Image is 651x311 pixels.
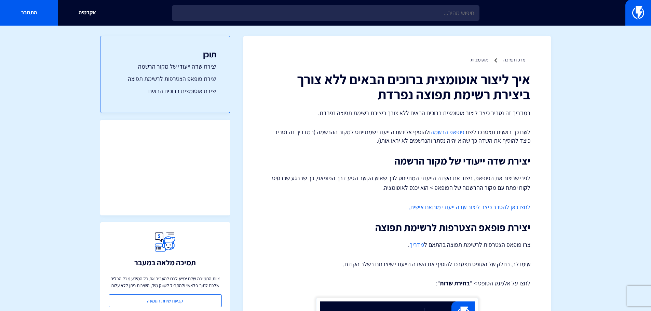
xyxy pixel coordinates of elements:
[114,62,216,71] a: יצירת שדה ייעודי של מקור הרשמה
[134,258,196,267] h3: תמיכה מלאה במעבר
[114,50,216,59] h3: תוכן
[409,241,424,249] a: מדריך
[264,155,530,167] h2: יצירת שדה ייעודי של מקור הרשמה
[431,128,464,136] a: פופאפ הרשמה
[172,5,479,21] input: חיפוש מהיר...
[264,260,530,269] p: שימו לב, בחלק של הטופס תצטרכו להוסיף את השדה הייעודי שיצרתם בשלב הקודם.
[109,275,222,289] p: צוות התמיכה שלנו יסייע לכם להעביר את כל המידע מכל הכלים שלכם לתוך פלאשי ולהתחיל לשווק מיד, השירות...
[471,57,488,63] a: אוטומציות
[409,203,530,211] a: לחצו כאן להסבר כיצד ליצור שדה ייעודי מותאם אישית.
[264,173,530,193] p: לפני שניצור את הפופאפ, ניצור את השדה הייעודי המתייחס לכך שאיש הקשר הגיע דרך הפופאפ, כך שברגע שכרט...
[264,240,530,250] p: צרו פופאפ הצטרפות לרשימת תפוצה בהתאם ל .
[264,109,530,117] p: במדריך זה נסביר כיצד ליצור אוטומצית ברוכים הבאים ללא צורך ביצירת רשימת תפוצה נפרדת.
[264,72,530,102] h1: איך ליצור אוטומצית ברוכים הבאים ללא צורך ביצירת רשימת תפוצה נפרדת
[264,222,530,233] h2: יצירת פופאפ הצטרפות לרשימת תפוצה
[264,128,530,145] p: לשם כך ראשית תצטרכו ליצור ולהוסיף אליו שדה ייעודי שמתייחס למקור ההרשמה (במדריך זה נסביר כיצד להוס...
[109,294,222,307] a: קביעת שיחת הטמעה
[114,74,216,83] a: יצירת פופאפ הצטרפות לרשימת תפוצה
[440,279,470,287] strong: בחירת שדות
[503,57,525,63] a: מרכז תמיכה
[114,87,216,96] a: יצירת אוטומצית ברוכים הבאים
[264,279,530,288] p: לחצו על אלמנט הטופס > " ":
